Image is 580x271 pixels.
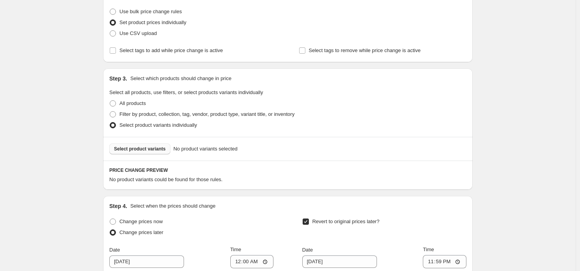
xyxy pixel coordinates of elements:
[109,143,170,154] button: Select product variants
[130,75,231,82] p: Select which products should change in price
[312,219,380,224] span: Revert to original prices later?
[109,167,466,173] h6: PRICE CHANGE PREVIEW
[119,229,163,235] span: Change prices later
[119,47,223,53] span: Select tags to add while price change is active
[230,255,274,268] input: 12:00
[114,146,166,152] span: Select product variants
[109,89,263,95] span: Select all products, use filters, or select products variants individually
[109,202,127,210] h2: Step 4.
[109,247,120,253] span: Date
[302,255,377,268] input: 8/29/2025
[109,177,223,182] span: No product variants could be found for those rules.
[109,255,184,268] input: 8/29/2025
[119,219,163,224] span: Change prices now
[109,75,127,82] h2: Step 3.
[173,145,238,153] span: No product variants selected
[423,247,434,252] span: Time
[119,9,182,14] span: Use bulk price change rules
[130,202,216,210] p: Select when the prices should change
[119,100,146,106] span: All products
[302,247,313,253] span: Date
[119,19,186,25] span: Set product prices individually
[119,111,294,117] span: Filter by product, collection, tag, vendor, product type, variant title, or inventory
[119,30,157,36] span: Use CSV upload
[309,47,421,53] span: Select tags to remove while price change is active
[119,122,197,128] span: Select product variants individually
[230,247,241,252] span: Time
[423,255,466,268] input: 12:00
